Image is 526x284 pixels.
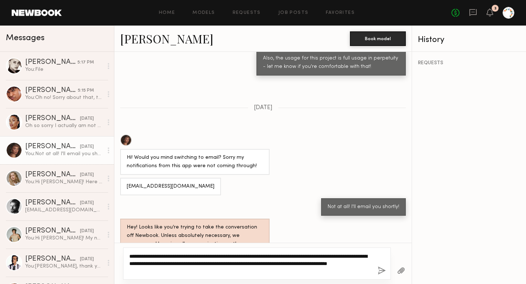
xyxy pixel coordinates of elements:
[25,59,77,66] div: [PERSON_NAME]
[193,11,215,15] a: Models
[80,115,94,122] div: [DATE]
[25,263,103,270] div: You: [PERSON_NAME], thank you for getting back to me, [PERSON_NAME]!
[25,122,103,129] div: Oh so sorry I actually am not available!
[233,11,261,15] a: Requests
[25,207,103,214] div: [EMAIL_ADDRESS][DOMAIN_NAME]
[350,35,406,41] a: Book model
[80,228,94,235] div: [DATE]
[278,11,309,15] a: Job Posts
[25,66,103,73] div: You: File
[127,223,263,257] div: Hey! Looks like you’re trying to take the conversation off Newbook. Unless absolutely necessary, ...
[120,31,213,46] a: [PERSON_NAME]
[25,227,80,235] div: [PERSON_NAME]
[80,256,94,263] div: [DATE]
[326,11,355,15] a: Favorites
[25,256,80,263] div: [PERSON_NAME]
[25,235,103,242] div: You: Hi [PERSON_NAME]! My name is [PERSON_NAME] – I work at a creative agency in [GEOGRAPHIC_DATA...
[25,171,80,179] div: [PERSON_NAME]
[6,34,45,42] span: Messages
[350,31,406,46] button: Book model
[127,154,263,170] div: Hi! Would you mind switching to email? Sorry my notifications from this app were not coming through!
[80,143,94,150] div: [DATE]
[254,105,272,111] span: [DATE]
[80,172,94,179] div: [DATE]
[25,179,103,185] div: You: Hi [PERSON_NAME]! Here is their inspo and mood board deck that talk a little bit more about ...
[80,200,94,207] div: [DATE]
[78,87,94,94] div: 5:15 PM
[328,203,399,211] div: Not at all! I'll email you shortly!
[25,115,80,122] div: [PERSON_NAME]
[127,183,214,191] div: [EMAIL_ADDRESS][DOMAIN_NAME]
[25,143,80,150] div: [PERSON_NAME]
[77,59,94,66] div: 5:17 PM
[25,94,103,101] div: You: Oh no! Sorry about that, typo :( We would have needed you for [DATE], but next time!!
[25,87,78,94] div: [PERSON_NAME]
[25,150,103,157] div: You: Not at all! I'll email you shortly!
[159,11,175,15] a: Home
[25,199,80,207] div: [PERSON_NAME]
[418,61,520,66] div: REQUESTS
[418,36,520,44] div: History
[263,54,399,71] div: Also, the usage for this project is full usage in perpetuity - let me know if you're comfortable ...
[494,7,496,11] div: 3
